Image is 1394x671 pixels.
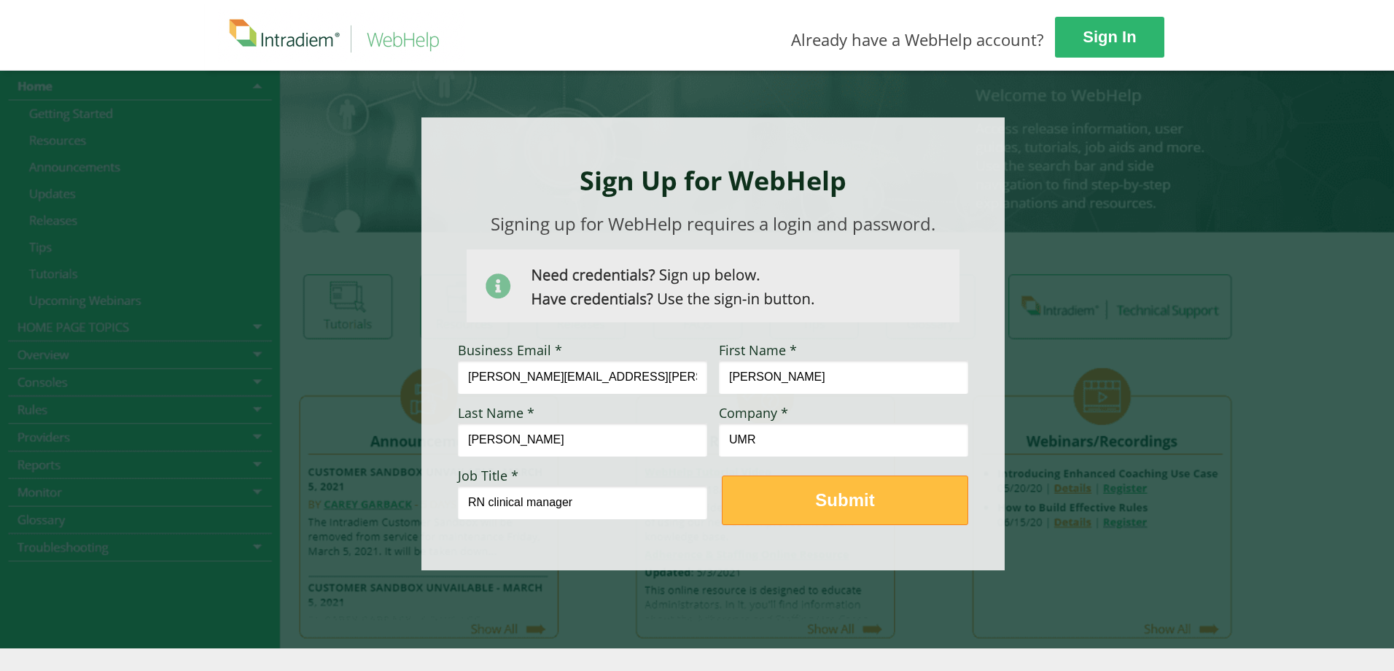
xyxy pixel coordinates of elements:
[1055,17,1164,58] a: Sign In
[458,467,518,484] span: Job Title *
[815,490,874,510] strong: Submit
[1083,28,1136,46] strong: Sign In
[580,163,846,198] strong: Sign Up for WebHelp
[491,212,935,236] span: Signing up for WebHelp requires a login and password.
[719,341,797,359] span: First Name *
[722,476,968,525] button: Submit
[458,404,534,422] span: Last Name *
[719,404,788,422] span: Company *
[791,28,1044,50] span: Already have a WebHelp account?
[458,341,562,359] span: Business Email *
[467,249,959,322] img: Need Credentials? Sign up below. Have Credentials? Use the sign-in button.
